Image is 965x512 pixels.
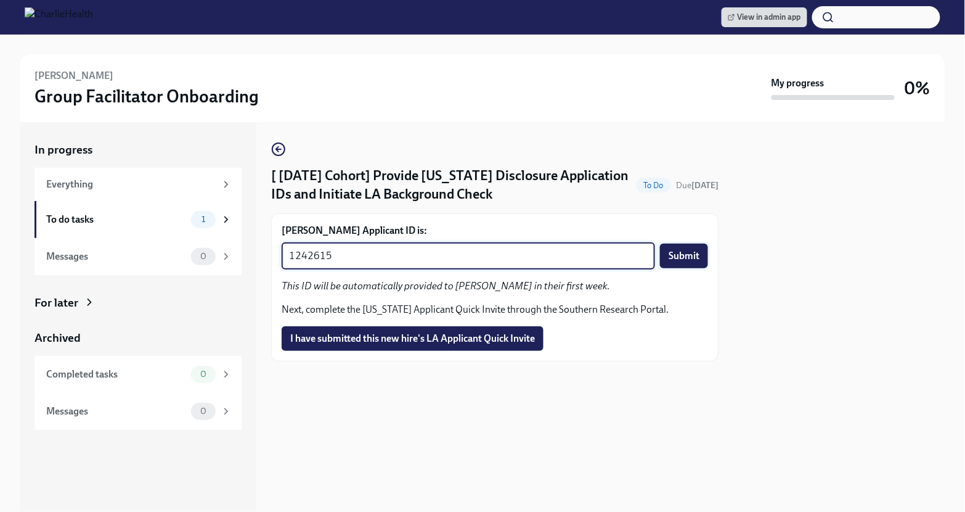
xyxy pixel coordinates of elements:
[46,178,216,191] div: Everything
[728,11,801,23] span: View in admin app
[35,168,242,201] a: Everything
[194,215,213,224] span: 1
[282,303,708,316] p: Next, complete the [US_STATE] Applicant Quick Invite through the Southern Research Portal.
[289,249,648,263] textarea: 1242615
[46,368,186,381] div: Completed tasks
[282,224,708,237] label: [PERSON_NAME] Applicant ID is:
[722,7,807,27] a: View in admin app
[35,85,259,107] h3: Group Facilitator Onboarding
[35,295,78,311] div: For later
[35,238,242,275] a: Messages0
[660,244,708,268] button: Submit
[35,69,113,83] h6: [PERSON_NAME]
[35,356,242,393] a: Completed tasks0
[636,181,671,190] span: To Do
[676,180,719,191] span: Due
[676,180,719,191] span: August 13th, 2025 10:00
[271,167,631,204] h4: [ [DATE] Cohort] Provide [US_STATE] Disclosure Application IDs and Initiate LA Background Check
[35,330,242,346] a: Archived
[905,77,930,99] h3: 0%
[46,250,186,263] div: Messages
[25,7,93,27] img: CharlieHealth
[35,295,242,311] a: For later
[193,407,214,416] span: 0
[46,405,186,418] div: Messages
[290,332,535,345] span: I have submitted this new hire's LA Applicant Quick Invite
[691,180,719,191] strong: [DATE]
[193,370,214,379] span: 0
[46,213,186,226] div: To do tasks
[193,252,214,261] span: 0
[772,76,825,90] strong: My progress
[35,393,242,430] a: Messages0
[669,250,699,262] span: Submit
[282,326,544,351] button: I have submitted this new hire's LA Applicant Quick Invite
[282,280,610,292] em: This ID will be automatically provided to [PERSON_NAME] in their first week.
[35,142,242,158] a: In progress
[35,201,242,238] a: To do tasks1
